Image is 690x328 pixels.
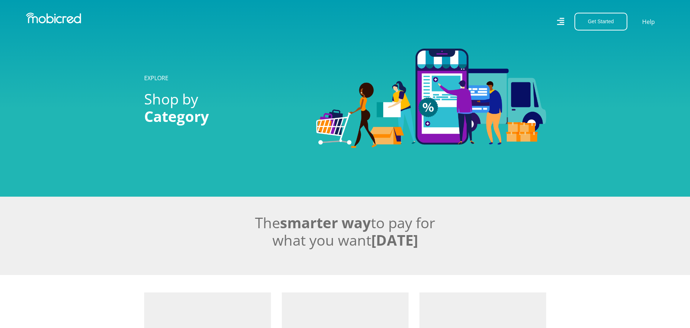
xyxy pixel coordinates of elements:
[26,13,81,24] img: Mobicred
[144,74,168,82] a: EXPLORE
[316,49,546,148] img: Categories
[574,13,627,30] button: Get Started
[144,90,305,125] h2: Shop by
[642,17,655,26] a: Help
[144,106,209,126] span: Category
